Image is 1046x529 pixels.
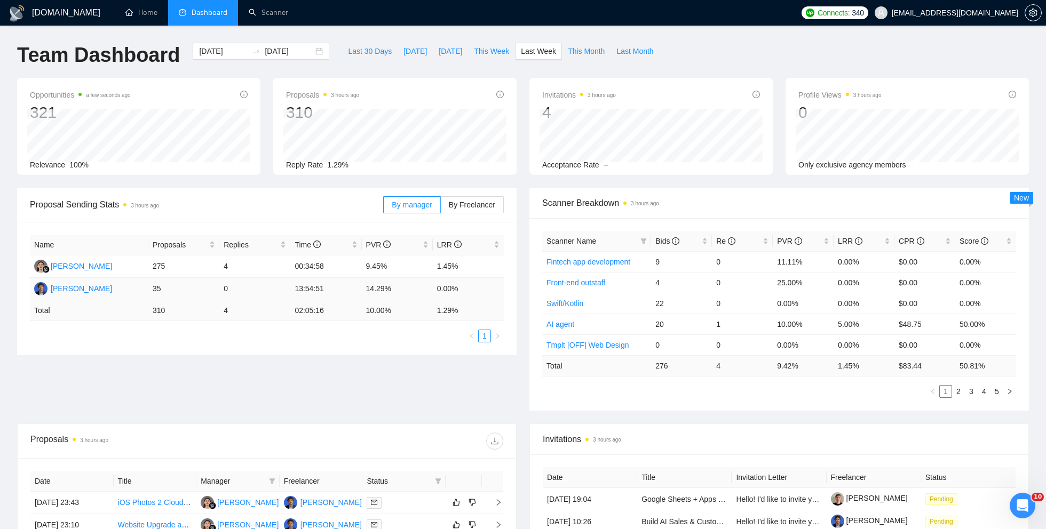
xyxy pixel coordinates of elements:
[209,502,216,509] img: gigradar-bm.png
[716,237,735,245] span: Re
[521,45,556,57] span: Last Week
[926,385,939,398] button: left
[114,492,197,514] td: iOS Photos 2 Cloud Mobile App
[712,293,773,314] td: 0
[403,45,427,57] span: [DATE]
[433,43,468,60] button: [DATE]
[795,237,802,245] span: info-circle
[469,498,476,507] span: dislike
[491,330,504,342] li: Next Page
[894,314,955,334] td: $48.75
[265,45,313,57] input: End date
[641,517,915,526] a: Build AI Sales & Customer Service Avatars (GoHighLevel + n8n + TikTok/eBay/FB)
[30,198,383,211] span: Proposal Sending Stats
[641,495,907,503] a: Google Sheets + Apps Script Expert | Enterprise Client Management Dashboard
[269,478,275,484] span: filter
[367,475,431,487] span: Status
[651,293,712,314] td: 22
[284,496,297,509] img: DU
[546,237,596,245] span: Scanner Name
[479,330,490,342] a: 1
[834,314,894,334] td: 5.00%
[925,494,962,503] a: Pending
[798,161,906,169] span: Only exclusive agency members
[1014,194,1029,202] span: New
[437,241,462,249] span: LRR
[546,341,629,349] a: Tmplt [OFF] Web Design
[474,45,509,57] span: This Week
[616,45,653,57] span: Last Month
[672,237,679,245] span: info-circle
[179,9,186,16] span: dashboard
[433,473,443,489] span: filter
[469,333,475,339] span: left
[712,272,773,293] td: 0
[894,272,955,293] td: $0.00
[640,238,647,244] span: filter
[331,92,359,98] time: 3 hours ago
[1009,91,1016,98] span: info-circle
[651,334,712,355] td: 0
[1032,493,1044,501] span: 10
[960,237,988,245] span: Score
[798,102,882,123] div: 0
[631,201,659,206] time: 3 hours ago
[392,201,432,209] span: By manager
[546,299,583,308] a: Swift/Kotlin
[148,235,219,255] th: Proposals
[201,475,265,487] span: Manager
[192,8,227,17] span: Dashboard
[955,314,1016,334] td: 50.00%
[486,521,502,528] span: right
[219,255,290,278] td: 4
[604,161,608,169] span: --
[362,255,433,278] td: 9.45%
[831,516,908,525] a: [PERSON_NAME]
[114,471,197,492] th: Title
[148,278,219,300] td: 35
[466,496,479,509] button: dislike
[348,45,392,57] span: Last 30 Days
[877,9,885,17] span: user
[1003,385,1016,398] button: right
[327,161,348,169] span: 1.29%
[383,241,391,248] span: info-circle
[955,355,1016,376] td: 50.81 %
[834,272,894,293] td: 0.00%
[955,293,1016,314] td: 0.00%
[267,473,278,489] span: filter
[732,467,826,488] th: Invitation Letter
[290,300,361,321] td: 02:05:16
[546,278,605,287] a: Front-end outstaff
[637,488,732,510] td: Google Sheets + Apps Script Expert | Enterprise Client Management Dashboard
[853,92,882,98] time: 3 hours ago
[955,272,1016,293] td: 0.00%
[30,235,148,255] th: Name
[201,520,279,528] a: KK[PERSON_NAME]
[118,520,319,529] a: Website Upgrade and Customer Management Enhancement
[834,293,894,314] td: 0.00%
[952,385,965,398] li: 2
[838,237,862,245] span: LRR
[831,494,908,502] a: [PERSON_NAME]
[894,293,955,314] td: $0.00
[486,499,502,506] span: right
[300,496,362,508] div: [PERSON_NAME]
[80,437,108,443] time: 3 hours ago
[219,278,290,300] td: 0
[486,432,503,450] button: download
[894,251,955,272] td: $0.00
[712,355,773,376] td: 4
[435,478,441,484] span: filter
[593,437,621,443] time: 3 hours ago
[542,161,599,169] span: Acceptance Rate
[9,5,26,22] img: logo
[991,386,1003,397] a: 5
[219,235,290,255] th: Replies
[1007,388,1013,395] span: right
[818,7,850,19] span: Connects:
[543,432,1016,446] span: Invitations
[777,237,802,245] span: PVR
[651,355,712,376] td: 276
[153,239,207,251] span: Proposals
